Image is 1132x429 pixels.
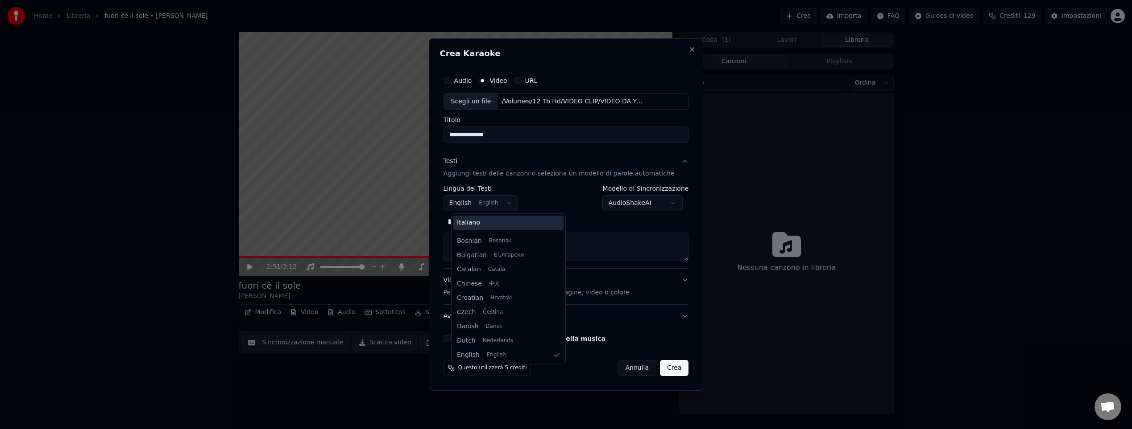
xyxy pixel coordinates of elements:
span: Czech [457,308,476,317]
span: 中文 [489,280,500,287]
span: Bosnian [457,237,482,245]
span: Bosanski [489,237,513,245]
span: Dutch [457,336,476,345]
span: Danish [457,322,478,331]
span: Hrvatski [490,294,513,302]
span: English [457,351,480,360]
span: Čeština [483,309,503,316]
span: Italiano [457,218,480,227]
span: Catalan [457,265,481,274]
span: Bulgarian [457,251,487,260]
span: Croatian [457,294,483,302]
span: Dansk [485,323,502,330]
span: Nederlands [483,337,513,344]
span: Български [494,252,524,259]
span: Chinese [457,279,482,288]
span: English [487,351,506,359]
span: Català [488,266,505,273]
